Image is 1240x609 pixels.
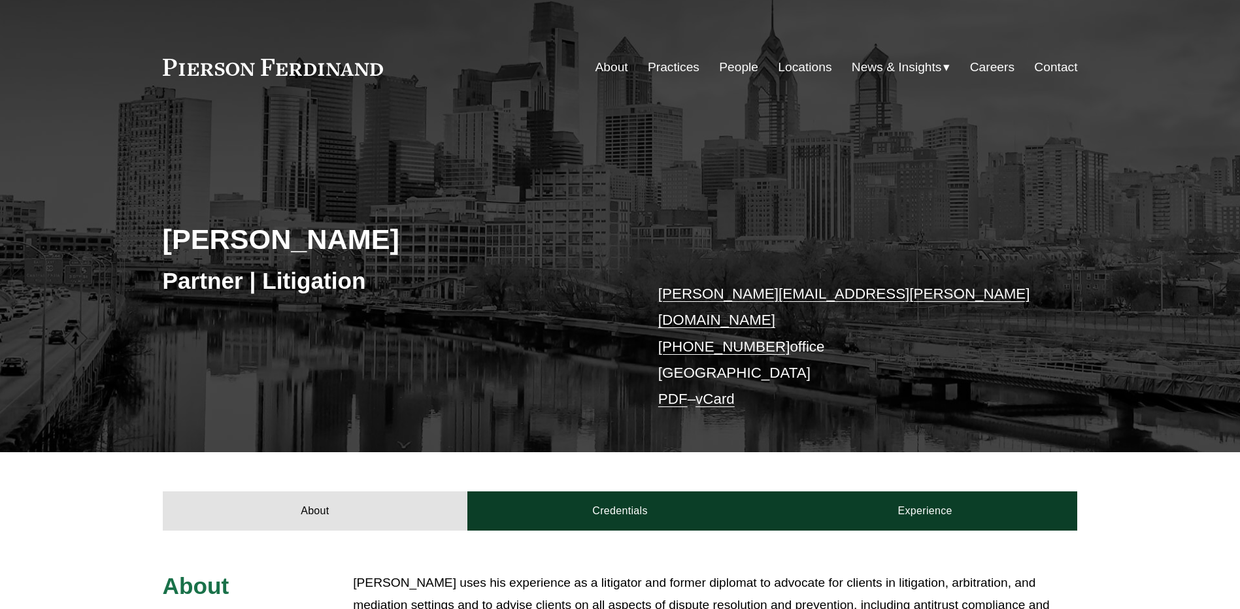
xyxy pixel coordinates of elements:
p: office [GEOGRAPHIC_DATA] – [658,281,1039,413]
h3: Partner | Litigation [163,267,620,295]
a: People [719,55,758,80]
span: News & Insights [852,56,942,79]
span: About [163,573,229,599]
a: Credentials [467,491,773,531]
a: Contact [1034,55,1077,80]
a: Locations [778,55,831,80]
a: PDF [658,391,688,407]
a: vCard [695,391,735,407]
a: About [163,491,468,531]
a: folder dropdown [852,55,950,80]
a: About [595,55,628,80]
a: Careers [970,55,1014,80]
a: [PHONE_NUMBER] [658,338,790,355]
a: Practices [648,55,699,80]
a: [PERSON_NAME][EMAIL_ADDRESS][PERSON_NAME][DOMAIN_NAME] [658,286,1030,328]
a: Experience [773,491,1078,531]
h2: [PERSON_NAME] [163,222,620,256]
